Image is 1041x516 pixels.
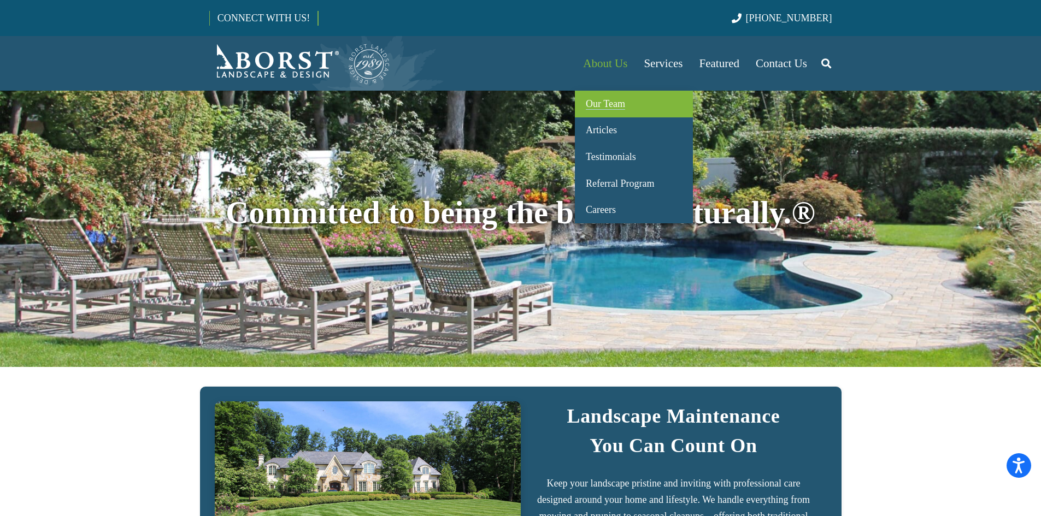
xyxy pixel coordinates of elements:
[583,57,627,70] span: About Us
[575,91,693,117] a: Our Team
[748,36,815,91] a: Contact Us
[575,36,636,91] a: About Us
[644,57,683,70] span: Services
[586,124,617,135] span: Articles
[636,36,691,91] a: Services
[815,50,837,77] a: Search
[575,144,693,170] a: Testimonials
[699,57,739,70] span: Featured
[586,151,636,162] span: Testimonials
[691,36,748,91] a: Featured
[590,435,757,456] strong: You Can Count On
[210,5,317,31] a: CONNECT WITH US!
[575,117,693,144] a: Articles
[567,405,780,427] strong: Landscape Maintenance
[756,57,807,70] span: Contact Us
[586,204,616,215] span: Careers
[746,13,832,23] span: [PHONE_NUMBER]
[226,195,815,230] span: Committed to being the best … naturally.®
[586,98,625,109] span: Our Team
[575,170,693,197] a: Referral Program
[732,13,832,23] a: [PHONE_NUMBER]
[575,197,693,223] a: Careers
[209,41,391,85] a: Borst-Logo
[586,178,654,189] span: Referral Program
